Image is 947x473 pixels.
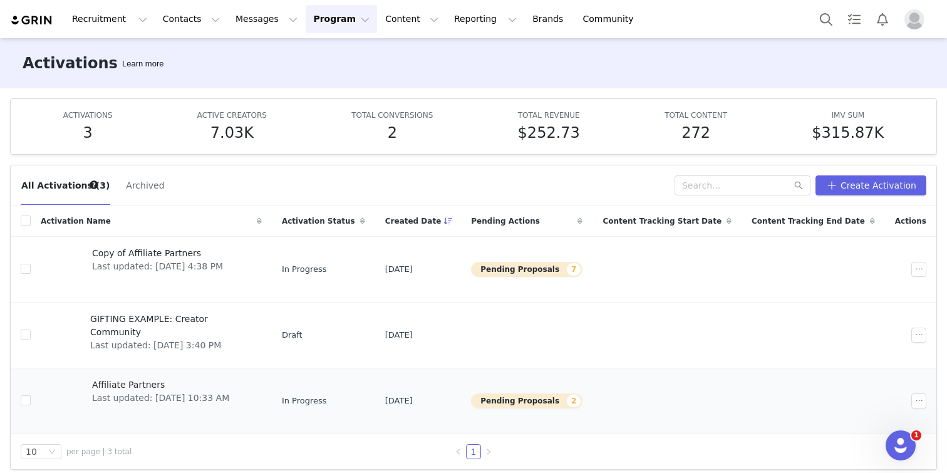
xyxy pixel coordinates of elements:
[282,329,303,341] span: Draft
[90,313,254,339] span: GIFTING EXAMPLE: Creator Community
[481,444,496,459] li: Next Page
[83,122,92,144] h5: 3
[88,179,100,190] div: Tooltip anchor
[385,395,413,407] span: [DATE]
[911,430,921,440] span: 1
[885,208,936,234] div: Actions
[904,9,924,29] img: placeholder-profile.jpg
[897,9,937,29] button: Profile
[471,216,540,227] span: Pending Actions
[65,5,155,33] button: Recruitment
[282,263,327,276] span: In Progress
[306,5,377,33] button: Program
[351,111,433,120] span: TOTAL CONVERSIONS
[841,5,868,33] a: Tasks
[471,262,582,277] button: Pending Proposals7
[603,216,722,227] span: Content Tracking Start Date
[92,392,229,405] span: Last updated: [DATE] 10:33 AM
[10,14,54,26] img: grin logo
[518,111,580,120] span: TOTAL REVENUE
[752,216,865,227] span: Content Tracking End Date
[282,395,327,407] span: In Progress
[41,376,262,426] a: Affiliate PartnersLast updated: [DATE] 10:33 AM
[282,216,355,227] span: Activation Status
[451,444,466,459] li: Previous Page
[447,5,524,33] button: Reporting
[832,111,865,120] span: IMV SUM
[378,5,446,33] button: Content
[886,430,916,460] iframe: Intercom live chat
[815,175,926,195] button: Create Activation
[41,244,262,294] a: Copy of Affiliate PartnersLast updated: [DATE] 4:38 PM
[665,111,727,120] span: TOTAL CONTENT
[869,5,896,33] button: Notifications
[471,393,582,408] button: Pending Proposals2
[210,122,254,144] h5: 7.03K
[228,5,305,33] button: Messages
[525,5,574,33] a: Brands
[466,444,481,459] li: 1
[388,122,397,144] h5: 2
[48,448,56,457] i: icon: down
[576,5,647,33] a: Community
[385,263,413,276] span: [DATE]
[41,216,111,227] span: Activation Name
[90,339,254,352] span: Last updated: [DATE] 3:40 PM
[385,329,413,341] span: [DATE]
[63,111,113,120] span: ACTIVATIONS
[385,216,442,227] span: Created Date
[681,122,710,144] h5: 272
[92,378,229,392] span: Affiliate Partners
[125,175,165,195] button: Archived
[675,175,810,195] input: Search...
[794,181,803,190] i: icon: search
[812,5,840,33] button: Search
[518,122,580,144] h5: $252.73
[66,446,132,457] span: per page | 3 total
[485,448,492,455] i: icon: right
[21,175,110,195] button: All Activations (3)
[467,445,480,459] a: 1
[23,52,118,75] h3: Activations
[41,310,262,360] a: GIFTING EXAMPLE: Creator CommunityLast updated: [DATE] 3:40 PM
[26,445,37,459] div: 10
[455,448,462,455] i: icon: left
[120,58,166,70] div: Tooltip anchor
[812,122,884,144] h5: $315.87K
[197,111,267,120] span: ACTIVE CREATORS
[92,260,223,273] span: Last updated: [DATE] 4:38 PM
[155,5,227,33] button: Contacts
[92,247,223,260] span: Copy of Affiliate Partners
